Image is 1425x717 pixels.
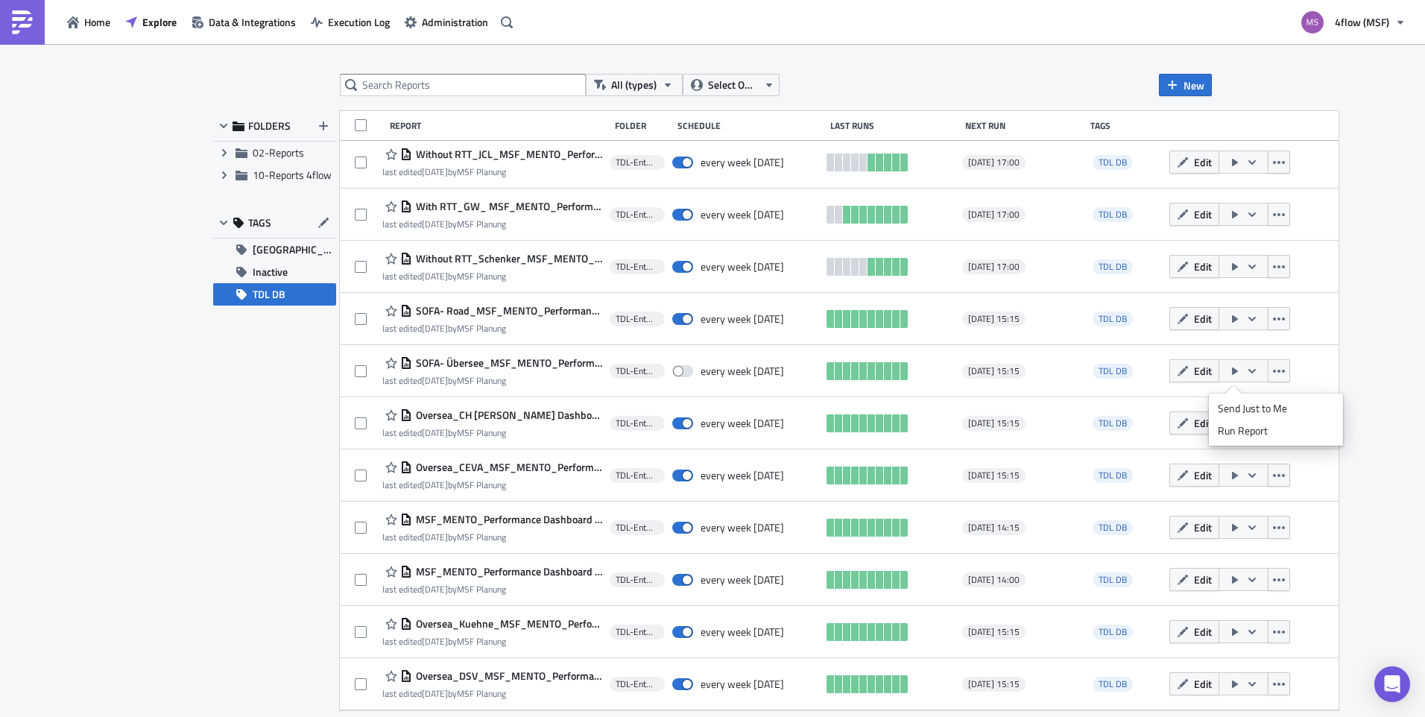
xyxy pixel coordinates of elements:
[412,408,602,422] span: Oversea_CH Robinson_MSF_MENTO_Performance Dashboard Übersee_1.0
[1169,203,1219,226] button: Edit
[965,120,1084,131] div: Next Run
[701,364,784,378] div: every week on Wednesday
[1218,401,1334,416] div: Send Just to Me
[1159,74,1212,96] button: New
[701,208,784,221] div: every week on Wednesday
[60,10,118,34] button: Home
[422,321,448,335] time: 2025-08-25T11:26:38Z
[412,304,602,318] span: SOFA- Road_MSF_MENTO_Performance Dashboard
[213,239,336,261] button: [GEOGRAPHIC_DATA]
[1194,206,1212,222] span: Edit
[1194,519,1212,535] span: Edit
[1093,520,1133,535] span: TDL DB
[1169,568,1219,591] button: Edit
[422,634,448,648] time: 2025-08-25T11:28:57Z
[1184,78,1204,93] span: New
[422,217,448,231] time: 2025-09-18T08:38:52Z
[1194,154,1212,170] span: Edit
[397,10,496,34] a: Administration
[412,356,602,370] span: SOFA- Übersee_MSF_MENTO_Performance Dashboard
[1194,676,1212,692] span: Edit
[118,10,184,34] button: Explore
[701,521,784,534] div: every week on Wednesday
[422,686,448,701] time: 2025-08-25T11:29:17Z
[1335,14,1389,30] span: 4flow (MSF)
[328,14,390,30] span: Execution Log
[616,313,659,325] span: TDL-Entwicklung
[968,365,1020,377] span: [DATE] 15:15
[1300,10,1325,35] img: Avatar
[701,312,784,326] div: every week on Wednesday
[1099,207,1127,221] span: TDL DB
[253,283,285,306] span: TDL DB
[412,148,602,161] span: Without RTT_JCL_MSF_MENTO_Performance Dashboard Carrier_1.1
[422,426,448,440] time: 2025-08-25T11:28:04Z
[422,373,448,388] time: 2025-08-25T11:27:01Z
[968,678,1020,690] span: [DATE] 15:15
[677,120,823,131] div: Schedule
[303,10,397,34] button: Execution Log
[213,283,336,306] button: TDL DB
[1194,363,1212,379] span: Edit
[616,209,659,221] span: TDL-Entwicklung
[586,74,683,96] button: All (types)
[1169,464,1219,487] button: Edit
[248,216,271,230] span: TAGS
[412,669,602,683] span: Oversea_DSV_MSF_MENTO_Performance Dashboard Übersee_1.0
[422,478,448,492] time: 2025-08-25T11:28:22Z
[1093,364,1133,379] span: TDL DB
[382,271,602,282] div: last edited by MSF Planung
[1093,572,1133,587] span: TDL DB
[10,10,34,34] img: PushMetrics
[1093,259,1133,274] span: TDL DB
[968,522,1020,534] span: [DATE] 14:15
[422,582,448,596] time: 2025-08-01T14:03:35Z
[184,10,303,34] a: Data & Integrations
[1093,312,1133,326] span: TDL DB
[1194,415,1212,431] span: Edit
[701,677,784,691] div: every week on Wednesday
[382,584,602,595] div: last edited by MSF Planung
[142,14,177,30] span: Explore
[382,427,602,438] div: last edited by MSF Planung
[422,269,448,283] time: 2025-08-25T09:37:35Z
[1099,259,1127,274] span: TDL DB
[701,417,784,430] div: every week on Wednesday
[422,165,448,179] time: 2025-08-27T12:32:32Z
[253,145,304,160] span: 02-Reports
[683,74,780,96] button: Select Owner
[1093,468,1133,483] span: TDL DB
[1099,677,1127,691] span: TDL DB
[1093,207,1133,222] span: TDL DB
[701,260,784,274] div: every week on Wednesday
[382,531,602,543] div: last edited by MSF Planung
[253,239,336,261] span: [GEOGRAPHIC_DATA]
[1194,572,1212,587] span: Edit
[1093,625,1133,639] span: TDL DB
[1099,468,1127,482] span: TDL DB
[1099,312,1127,326] span: TDL DB
[616,417,659,429] span: TDL-Entwicklung
[616,261,659,273] span: TDL-Entwicklung
[1169,307,1219,330] button: Edit
[1194,259,1212,274] span: Edit
[412,461,602,474] span: Oversea_CEVA_MSF_MENTO_Performance Dashboard Übersee_1.0
[968,417,1020,429] span: [DATE] 15:15
[968,209,1020,221] span: [DATE] 17:00
[1093,677,1133,692] span: TDL DB
[1099,155,1127,169] span: TDL DB
[253,167,332,183] span: 10-Reports 4flow
[1099,416,1127,430] span: TDL DB
[422,530,448,544] time: 2025-08-01T14:03:12Z
[1169,359,1219,382] button: Edit
[830,120,958,131] div: Last Runs
[422,14,488,30] span: Administration
[616,365,659,377] span: TDL-Entwicklung
[611,77,657,93] span: All (types)
[1169,620,1219,643] button: Edit
[390,120,608,131] div: Report
[616,470,659,481] span: TDL-Entwicklung
[708,77,758,93] span: Select Owner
